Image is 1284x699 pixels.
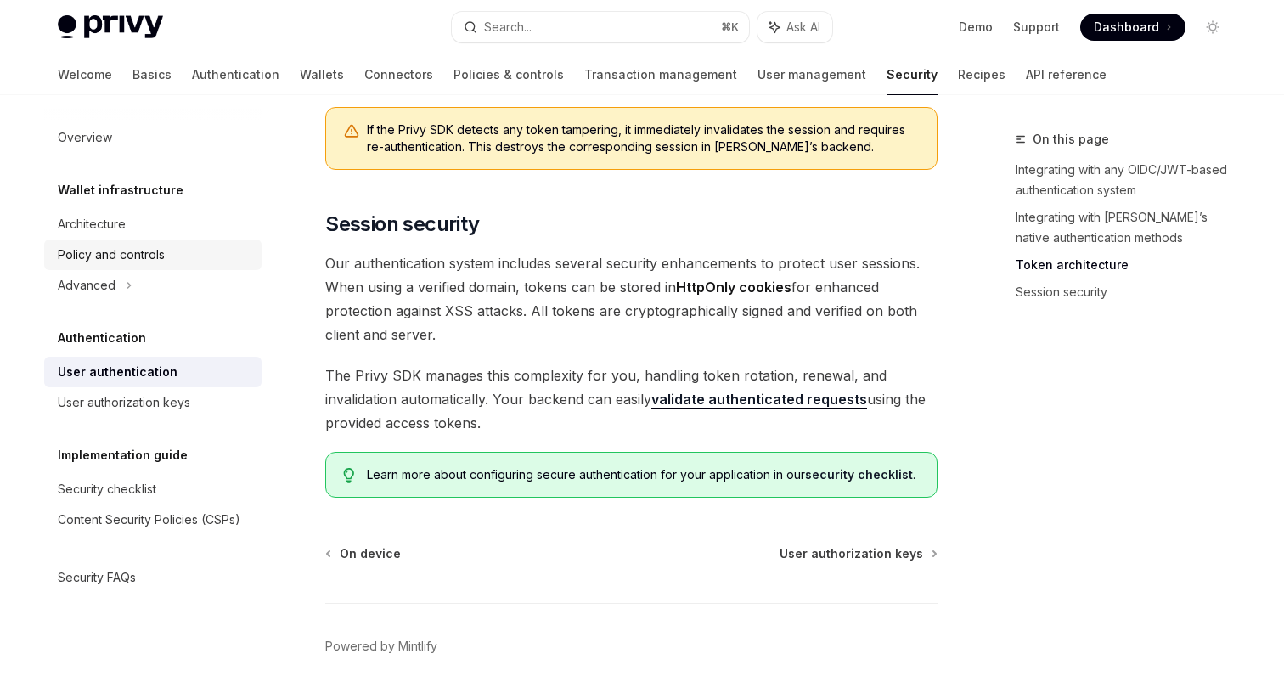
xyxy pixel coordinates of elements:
a: API reference [1026,54,1107,95]
div: Security checklist [58,479,156,499]
a: Demo [959,19,993,36]
span: On this page [1033,129,1109,149]
a: Overview [44,122,262,153]
a: On device [327,545,401,562]
span: ⌘ K [721,20,739,34]
a: security checklist [805,467,913,482]
a: Integrating with [PERSON_NAME]’s native authentication methods [1016,204,1240,251]
h5: Wallet infrastructure [58,180,183,200]
a: Content Security Policies (CSPs) [44,505,262,535]
div: Security FAQs [58,567,136,588]
span: Learn more about configuring secure authentication for your application in our . [367,466,920,483]
span: Dashboard [1094,19,1159,36]
div: Policy and controls [58,245,165,265]
button: Search...⌘K [452,12,749,42]
a: Integrating with any OIDC/JWT-based authentication system [1016,156,1240,204]
div: User authentication [58,362,177,382]
span: Ask AI [786,19,820,36]
a: Basics [132,54,172,95]
a: Connectors [364,54,433,95]
div: Content Security Policies (CSPs) [58,510,240,530]
a: User authentication [44,357,262,387]
strong: HttpOnly cookies [676,279,791,296]
div: Search... [484,17,532,37]
a: Security FAQs [44,562,262,593]
a: Token architecture [1016,251,1240,279]
button: Ask AI [757,12,832,42]
span: If the Privy SDK detects any token tampering, it immediately invalidates the session and requires... [367,121,920,155]
a: Session security [1016,279,1240,306]
h5: Implementation guide [58,445,188,465]
span: Our authentication system includes several security enhancements to protect user sessions. When u... [325,251,938,347]
a: Policies & controls [453,54,564,95]
span: Session security [325,211,479,238]
div: User authorization keys [58,392,190,413]
div: Architecture [58,214,126,234]
a: User authorization keys [780,545,936,562]
div: Advanced [58,275,115,296]
a: Authentication [192,54,279,95]
a: Powered by Mintlify [325,638,437,655]
svg: Warning [343,123,360,140]
a: Welcome [58,54,112,95]
svg: Tip [343,468,355,483]
span: On device [340,545,401,562]
a: Dashboard [1080,14,1185,41]
a: Architecture [44,209,262,240]
button: Toggle dark mode [1199,14,1226,41]
a: Security [887,54,938,95]
a: Policy and controls [44,240,262,270]
h5: Authentication [58,328,146,348]
span: User authorization keys [780,545,923,562]
a: Support [1013,19,1060,36]
img: light logo [58,15,163,39]
a: validate authenticated requests [651,391,867,409]
a: User management [757,54,866,95]
a: Wallets [300,54,344,95]
div: Overview [58,127,112,148]
a: Recipes [958,54,1005,95]
a: Security checklist [44,474,262,505]
span: The Privy SDK manages this complexity for you, handling token rotation, renewal, and invalidation... [325,364,938,435]
a: User authorization keys [44,387,262,418]
a: Transaction management [584,54,737,95]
